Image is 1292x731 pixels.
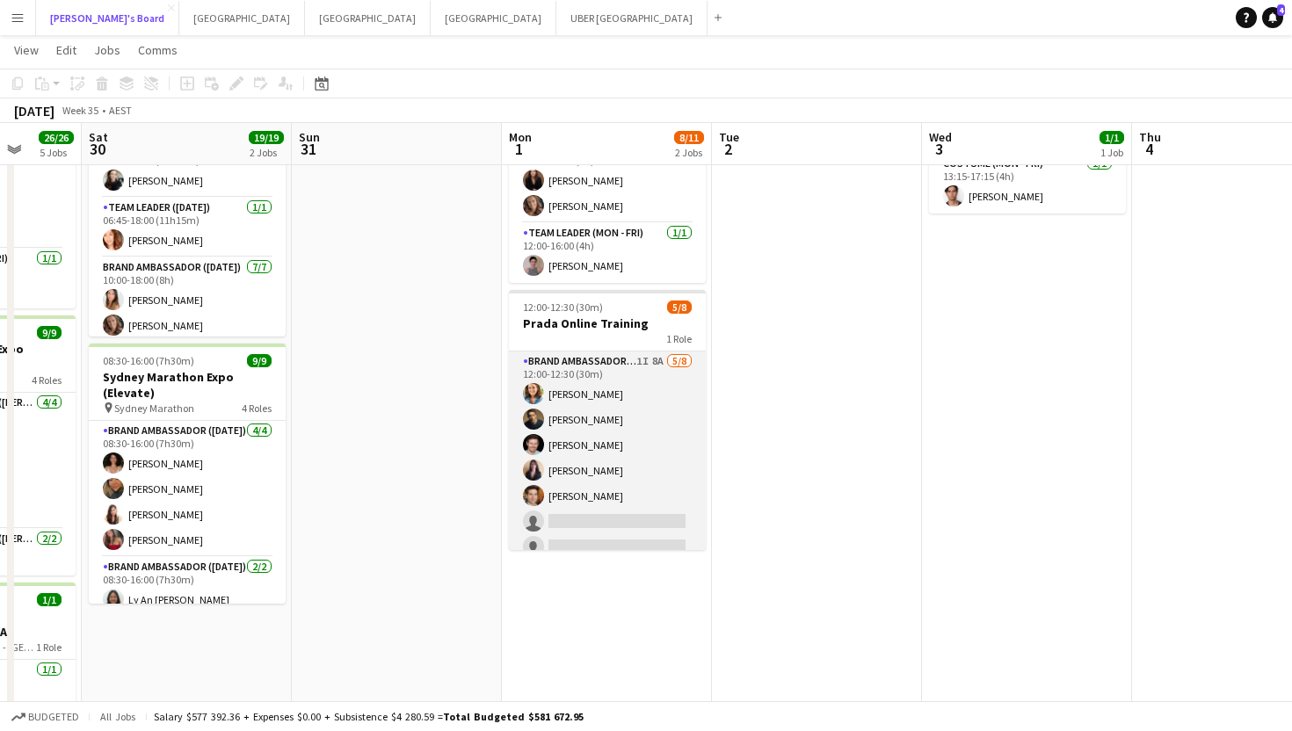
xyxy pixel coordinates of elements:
[114,402,194,415] span: Sydney Marathon
[509,76,706,283] app-job-card: 12:00-16:00 (4h)3/3Nike [PERSON_NAME] Panel [GEOGRAPHIC_DATA]2 RolesBrand Ambassador ([PERSON_NAM...
[89,421,286,557] app-card-role: Brand Ambassador ([DATE])4/408:30-16:00 (7h30m)[PERSON_NAME][PERSON_NAME][PERSON_NAME][PERSON_NAME]
[56,42,76,58] span: Edit
[1100,131,1124,144] span: 1/1
[509,138,706,223] app-card-role: Brand Ambassador ([PERSON_NAME])2/212:00-16:00 (4h)[PERSON_NAME][PERSON_NAME]
[667,300,692,314] span: 5/8
[1136,139,1161,159] span: 4
[49,39,83,62] a: Edit
[305,1,431,35] button: [GEOGRAPHIC_DATA]
[14,102,54,119] div: [DATE]
[443,710,584,723] span: Total Budgeted $581 672.95
[131,39,185,62] a: Comms
[716,139,739,159] span: 2
[154,710,584,723] div: Salary $577 392.36 + Expenses $0.00 + Subsistence $4 280.59 =
[89,129,108,145] span: Sat
[509,290,706,550] app-job-card: 12:00-12:30 (30m)5/8Prada Online Training1 RoleBrand Ambassador ([PERSON_NAME])1I8A5/812:00-12:30...
[89,369,286,401] h3: Sydney Marathon Expo (Elevate)
[89,138,286,198] app-card-role: Brand Ambassador ([DATE])1/106:45-18:00 (11h15m)[PERSON_NAME]
[929,154,1126,214] app-card-role: Costume (Mon - Fri)1/113:15-17:15 (4h)[PERSON_NAME]
[523,300,603,314] span: 12:00-12:30 (30m)
[14,42,39,58] span: View
[39,131,74,144] span: 26/26
[179,1,305,35] button: [GEOGRAPHIC_DATA]
[666,332,692,345] span: 1 Role
[94,42,120,58] span: Jobs
[89,198,286,257] app-card-role: Team Leader ([DATE])1/106:45-18:00 (11h15m)[PERSON_NAME]
[509,223,706,283] app-card-role: Team Leader (Mon - Fri)1/112:00-16:00 (4h)[PERSON_NAME]
[249,131,284,144] span: 19/19
[138,42,178,58] span: Comms
[250,146,283,159] div: 2 Jobs
[509,351,706,590] app-card-role: Brand Ambassador ([PERSON_NAME])1I8A5/812:00-12:30 (30m)[PERSON_NAME][PERSON_NAME][PERSON_NAME][P...
[89,344,286,604] app-job-card: 08:30-16:00 (7h30m)9/9Sydney Marathon Expo (Elevate) Sydney Marathon4 RolesBrand Ambassador ([DAT...
[1262,7,1283,28] a: 4
[89,557,286,642] app-card-role: Brand Ambassador ([DATE])2/208:30-16:00 (7h30m)Ly An [PERSON_NAME]
[296,139,320,159] span: 31
[37,593,62,606] span: 1/1
[247,354,272,367] span: 9/9
[103,354,194,367] span: 08:30-16:00 (7h30m)
[7,39,46,62] a: View
[32,373,62,387] span: 4 Roles
[929,129,952,145] span: Wed
[509,129,532,145] span: Mon
[37,326,62,339] span: 9/9
[674,131,704,144] span: 8/11
[89,257,286,470] app-card-role: Brand Ambassador ([DATE])7/710:00-18:00 (8h)[PERSON_NAME][PERSON_NAME]
[719,129,739,145] span: Tue
[1139,129,1161,145] span: Thu
[299,129,320,145] span: Sun
[242,402,272,415] span: 4 Roles
[9,707,82,727] button: Budgeted
[97,710,139,723] span: All jobs
[509,315,706,331] h3: Prada Online Training
[556,1,708,35] button: UBER [GEOGRAPHIC_DATA]
[28,711,79,723] span: Budgeted
[36,1,179,35] button: [PERSON_NAME]'s Board
[109,104,132,117] div: AEST
[87,39,127,62] a: Jobs
[506,139,532,159] span: 1
[58,104,102,117] span: Week 35
[431,1,556,35] button: [GEOGRAPHIC_DATA]
[89,76,286,337] app-job-card: 06:45-18:00 (11h15m)10/10Nike Womens Activation [STREET_ADDRESS][PERSON_NAME]4 RolesBrand Ambassa...
[86,139,108,159] span: 30
[926,139,952,159] span: 3
[40,146,73,159] div: 5 Jobs
[675,146,703,159] div: 2 Jobs
[1277,4,1285,16] span: 4
[1100,146,1123,159] div: 1 Job
[36,641,62,654] span: 1 Role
